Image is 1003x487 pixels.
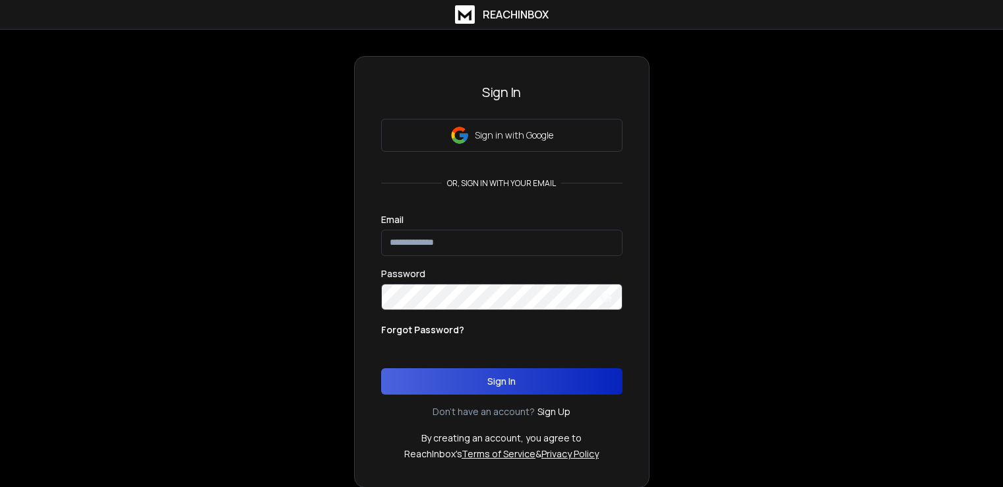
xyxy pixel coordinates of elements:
p: Sign in with Google [475,129,553,142]
h3: Sign In [381,83,623,102]
button: Sign in with Google [381,119,623,152]
label: Email [381,215,404,224]
a: Privacy Policy [541,447,599,460]
h1: ReachInbox [483,7,549,22]
a: ReachInbox [455,5,549,24]
p: or, sign in with your email [442,178,561,189]
img: logo [455,5,475,24]
p: By creating an account, you agree to [421,432,582,445]
button: Sign In [381,368,623,395]
a: Sign Up [537,405,570,418]
a: Terms of Service [462,447,535,460]
p: Forgot Password? [381,323,464,337]
p: Don't have an account? [433,405,535,418]
p: ReachInbox's & [404,447,599,461]
label: Password [381,269,425,278]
